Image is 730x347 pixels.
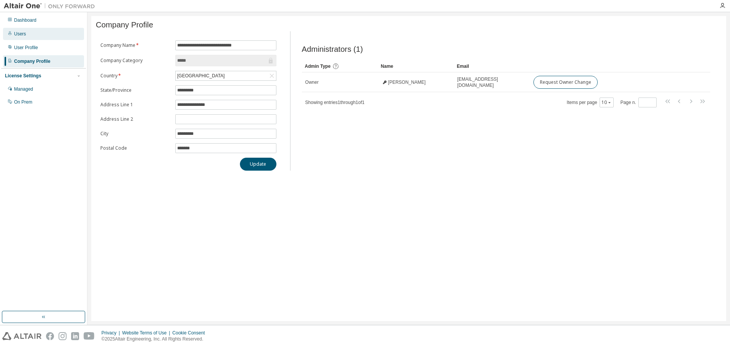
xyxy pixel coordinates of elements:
div: Users [14,31,26,37]
img: Altair One [4,2,99,10]
img: youtube.svg [84,332,95,340]
label: City [100,131,171,137]
span: [EMAIL_ADDRESS][DOMAIN_NAME] [457,76,527,88]
div: License Settings [5,73,41,79]
div: [GEOGRAPHIC_DATA] [176,71,276,80]
label: Country [100,73,171,79]
span: Company Profile [96,21,153,29]
p: © 2025 Altair Engineering, Inc. All Rights Reserved. [102,336,209,342]
span: Admin Type [305,64,331,69]
div: [GEOGRAPHIC_DATA] [176,72,226,80]
div: Managed [14,86,33,92]
img: altair_logo.svg [2,332,41,340]
img: facebook.svg [46,332,54,340]
img: linkedin.svg [71,332,79,340]
button: 10 [601,99,612,106]
div: User Profile [14,45,38,51]
button: Update [240,158,276,171]
span: Showing entries 1 through 1 of 1 [305,100,365,105]
span: [PERSON_NAME] [388,79,426,85]
div: Company Profile [14,58,50,64]
div: Name [381,60,451,72]
div: Website Terms of Use [122,330,172,336]
img: instagram.svg [59,332,67,340]
label: State/Province [100,87,171,93]
div: Dashboard [14,17,36,23]
label: Postal Code [100,145,171,151]
label: Address Line 1 [100,102,171,108]
div: Email [457,60,527,72]
span: Owner [305,79,319,85]
div: On Prem [14,99,32,105]
span: Items per page [567,98,614,107]
span: Page n. [620,98,657,107]
label: Company Name [100,42,171,48]
label: Address Line 2 [100,116,171,122]
label: Company Category [100,58,171,64]
span: Administrators (1) [302,45,363,54]
div: Privacy [102,330,122,336]
div: Cookie Consent [172,330,209,336]
button: Request Owner Change [533,76,598,89]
